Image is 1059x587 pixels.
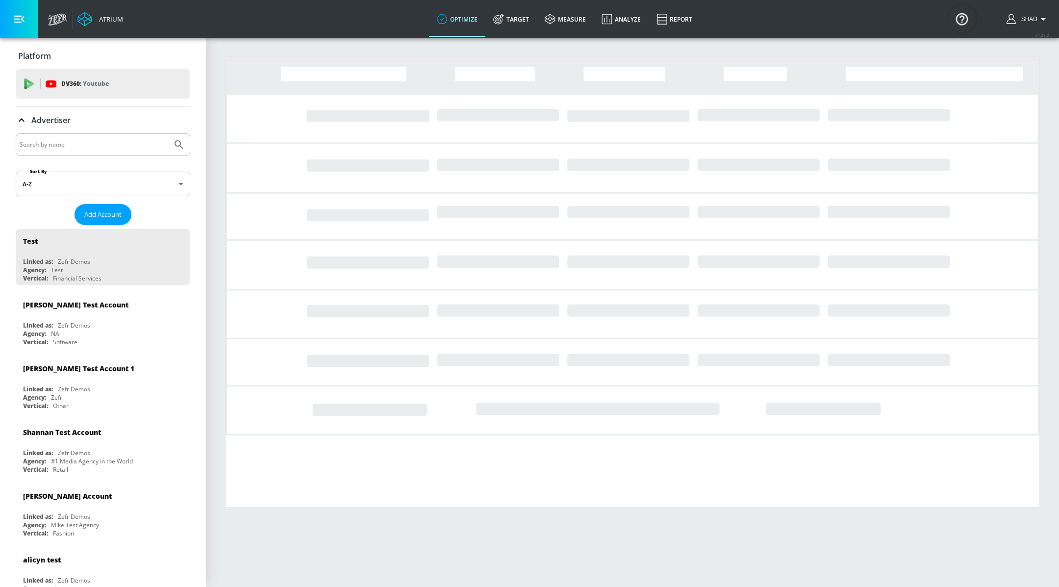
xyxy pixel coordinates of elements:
div: Linked as: [23,449,53,457]
div: Shannan Test Account [23,428,101,437]
div: Zefr Demos [58,385,90,393]
a: Report [649,1,700,37]
div: Vertical: [23,465,48,474]
button: Shad [1007,13,1049,25]
button: Open Resource Center [948,5,976,32]
div: Vertical: [23,529,48,537]
p: Advertiser [31,115,71,126]
input: Search by name [20,138,168,151]
div: [PERSON_NAME] Test Account [23,300,128,309]
div: Linked as: [23,257,53,266]
div: TestLinked as:Zefr DemosAgency:TestVertical:Financial Services [16,229,190,285]
div: Vertical: [23,338,48,346]
div: Agency: [23,393,46,402]
div: Vertical: [23,274,48,282]
div: Software [53,338,77,346]
div: [PERSON_NAME] Test Account 1 [23,364,134,373]
div: Zefr [51,393,62,402]
a: Target [485,1,537,37]
div: Agency: [23,457,46,465]
div: Agency: [23,521,46,529]
div: [PERSON_NAME] Test AccountLinked as:Zefr DemosAgency:NAVertical:Software [16,293,190,349]
div: Mike Test Agency [51,521,99,529]
div: Zefr Demos [58,449,90,457]
div: Retail [53,465,68,474]
div: Advertiser [16,106,190,134]
p: Platform [18,51,51,61]
a: Atrium [77,12,123,26]
div: [PERSON_NAME] Test Account 1Linked as:Zefr DemosAgency:ZefrVertical:Other [16,357,190,412]
div: Shannan Test AccountLinked as:Zefr DemosAgency:#1 Media Agency in the WorldVertical:Retail [16,420,190,476]
span: v 4.25.2 [1035,32,1049,38]
div: Linked as: [23,512,53,521]
div: Linked as: [23,385,53,393]
div: Zefr Demos [58,321,90,330]
div: Zefr Demos [58,576,90,585]
p: DV360: [61,78,109,89]
div: Test [23,236,38,246]
div: NA [51,330,59,338]
label: Sort By [28,168,49,175]
div: Other [53,402,69,410]
div: Agency: [23,266,46,274]
div: Agency: [23,330,46,338]
span: login as: shad.aziz@zefr.com [1017,16,1037,23]
div: Test [51,266,63,274]
a: measure [537,1,594,37]
div: [PERSON_NAME] AccountLinked as:Zefr DemosAgency:Mike Test AgencyVertical:Fashion [16,484,190,540]
div: DV360: Youtube [16,69,190,99]
div: [PERSON_NAME] Account [23,491,112,501]
div: Financial Services [53,274,101,282]
div: Vertical: [23,402,48,410]
span: Add Account [84,209,122,220]
div: Atrium [95,15,123,24]
div: Platform [16,42,190,70]
div: alicyn test [23,555,61,564]
div: Linked as: [23,321,53,330]
a: Analyze [594,1,649,37]
div: A-Z [16,172,190,196]
a: optimize [429,1,485,37]
button: Add Account [75,204,131,225]
div: Zefr Demos [58,512,90,521]
p: Youtube [83,78,109,89]
div: Linked as: [23,576,53,585]
div: Fashion [53,529,74,537]
div: Zefr Demos [58,257,90,266]
div: #1 Media Agency in the World [51,457,133,465]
